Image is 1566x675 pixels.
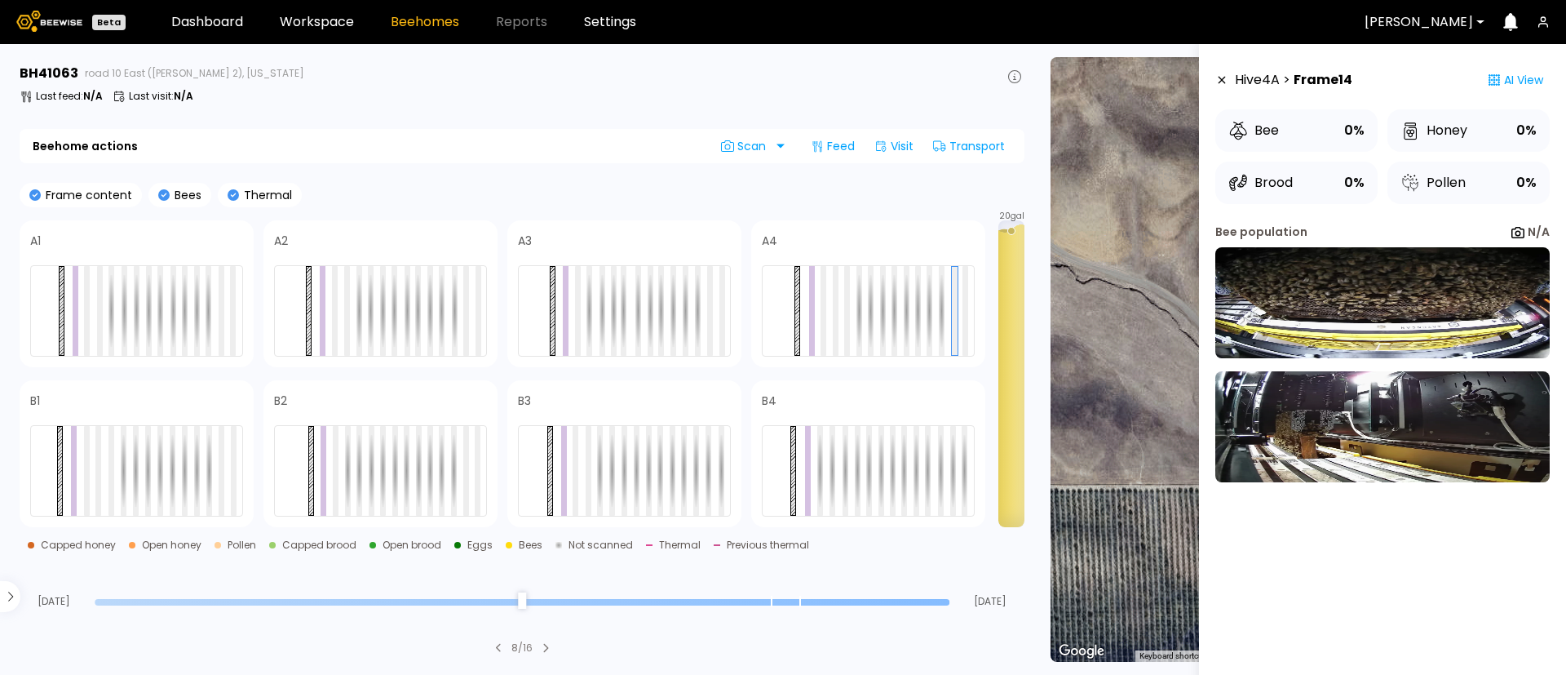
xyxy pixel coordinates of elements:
[659,540,701,550] div: Thermal
[274,235,288,246] h4: A2
[1055,641,1108,662] a: Open this area in Google Maps (opens a new window)
[129,91,193,101] p: Last visit :
[142,540,201,550] div: Open honey
[36,91,103,101] p: Last feed :
[20,597,88,606] span: [DATE]
[519,540,542,550] div: Bees
[228,540,256,550] div: Pollen
[1516,171,1537,194] div: 0%
[511,641,533,655] div: 8 / 16
[1228,173,1293,193] div: Brood
[41,189,132,201] p: Frame content
[1528,224,1550,240] b: N/A
[727,540,809,550] div: Previous thermal
[1481,64,1550,96] div: AI View
[518,395,531,406] h4: B3
[956,597,1024,606] span: [DATE]
[762,235,777,246] h4: A4
[1344,171,1365,194] div: 0%
[171,16,243,29] a: Dashboard
[1400,121,1467,140] div: Honey
[1139,651,1210,662] button: Keyboard shortcuts
[1294,70,1352,90] strong: Frame 14
[383,540,441,550] div: Open brood
[30,395,40,406] h4: B1
[282,540,356,550] div: Capped brood
[170,189,201,201] p: Bees
[1228,121,1279,140] div: Bee
[33,140,138,152] b: Beehome actions
[496,16,547,29] span: Reports
[280,16,354,29] a: Workspace
[1215,247,1550,358] img: 20250901_131318_-0700-a-2618-front-41063-AAXXHNCN.jpg
[467,540,493,550] div: Eggs
[1235,64,1352,96] div: Hive 4 A >
[518,235,532,246] h4: A3
[1400,173,1466,193] div: Pollen
[274,395,287,406] h4: B2
[721,140,772,153] span: Scan
[568,540,633,550] div: Not scanned
[1344,119,1365,142] div: 0%
[20,67,78,80] h3: BH 41063
[41,540,116,550] div: Capped honey
[584,16,636,29] a: Settings
[804,133,861,159] div: Feed
[868,133,920,159] div: Visit
[1215,371,1550,482] img: 20250901_131319_-0700-a-2618-back-41063-AAXXHNCN.jpg
[1215,224,1307,241] div: Bee population
[30,235,41,246] h4: A1
[391,16,459,29] a: Beehomes
[239,189,292,201] p: Thermal
[1516,119,1537,142] div: 0%
[92,15,126,30] div: Beta
[83,89,103,103] b: N/A
[174,89,193,103] b: N/A
[16,11,82,32] img: Beewise logo
[999,212,1024,220] span: 20 gal
[762,395,776,406] h4: B4
[85,69,304,78] span: road 10 East ([PERSON_NAME] 2), [US_STATE]
[927,133,1011,159] div: Transport
[1055,641,1108,662] img: Google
